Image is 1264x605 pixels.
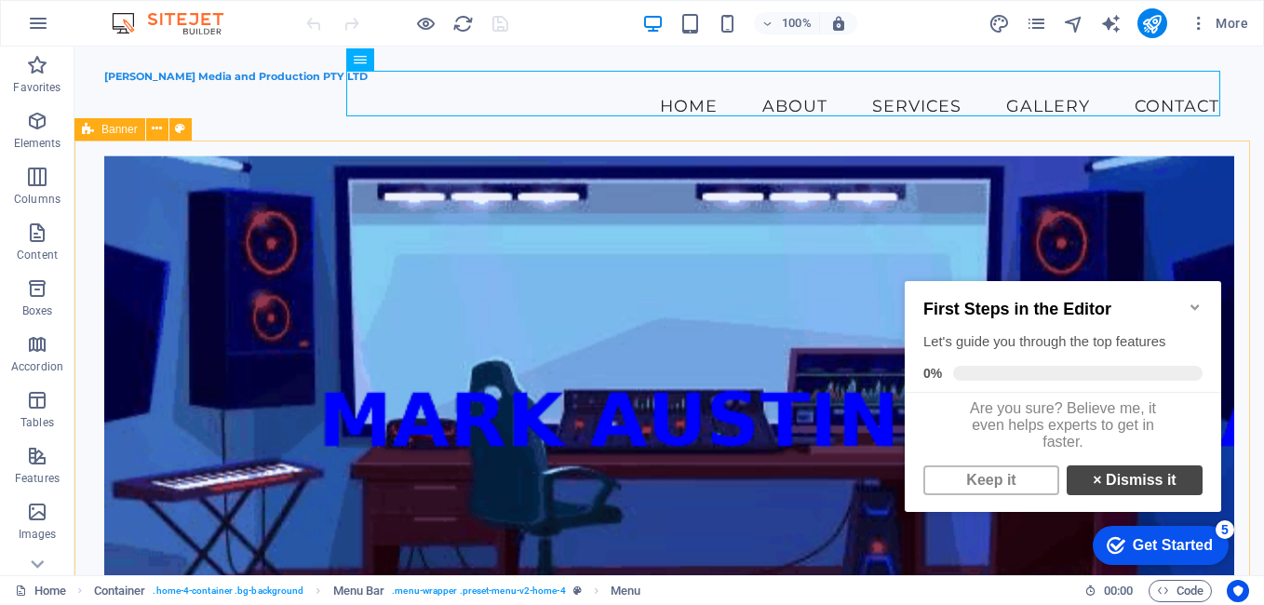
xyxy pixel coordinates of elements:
[19,527,57,542] p: Images
[1100,12,1123,34] button: text_generator
[195,269,331,308] div: Get Started 5 items remaining, 0% complete
[1149,580,1212,602] button: Code
[14,192,61,207] p: Columns
[1137,8,1167,38] button: publish
[1104,580,1133,602] span: 00 00
[290,43,305,58] div: Minimize checklist
[1157,580,1203,602] span: Code
[452,13,474,34] i: Reload page
[830,15,847,32] i: On resize automatically adjust zoom level to fit chosen device.
[26,208,162,238] a: Keep it
[782,12,812,34] h6: 100%
[7,136,324,201] div: Are you sure? Believe me, it even helps experts to get in faster.
[1117,584,1120,598] span: :
[17,248,58,262] p: Content
[22,303,53,318] p: Boxes
[15,471,60,486] p: Features
[414,12,437,34] button: Click here to leave preview mode and continue editing
[754,12,820,34] button: 100%
[1100,13,1122,34] i: AI Writer
[318,263,337,282] div: 5
[26,109,56,124] span: 0%
[1084,580,1134,602] h6: Session time
[611,580,640,602] span: Click to select. Double-click to edit
[169,208,305,238] a: × Dismiss it
[101,124,138,135] span: Banner
[573,585,582,596] i: This element is a customizable preset
[107,12,247,34] img: Editor Logo
[11,359,63,374] p: Accordion
[235,280,316,297] div: Get Started
[1063,12,1085,34] button: navigator
[1227,580,1249,602] button: Usercentrics
[392,580,565,602] span: . menu-wrapper .preset-menu-v2-home-4
[1190,14,1248,33] span: More
[1026,12,1048,34] button: pages
[13,80,61,95] p: Favorites
[26,75,305,95] div: Let's guide you through the top features
[94,580,146,602] span: Click to select. Double-click to edit
[15,580,66,602] a: Click to cancel selection. Double-click to open Pages
[26,43,305,62] h2: First Steps in the Editor
[988,13,1010,34] i: Design (Ctrl+Alt+Y)
[333,580,385,602] span: Click to select. Double-click to edit
[153,580,303,602] span: . home-4-container .bg-background
[451,12,474,34] button: reload
[1141,13,1163,34] i: Publish
[1063,13,1084,34] i: Navigator
[1026,13,1047,34] i: Pages (Ctrl+Alt+S)
[94,580,641,602] nav: breadcrumb
[1182,8,1256,38] button: More
[195,215,204,231] strong: ×
[14,136,61,151] p: Elements
[20,415,54,430] p: Tables
[988,12,1011,34] button: design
